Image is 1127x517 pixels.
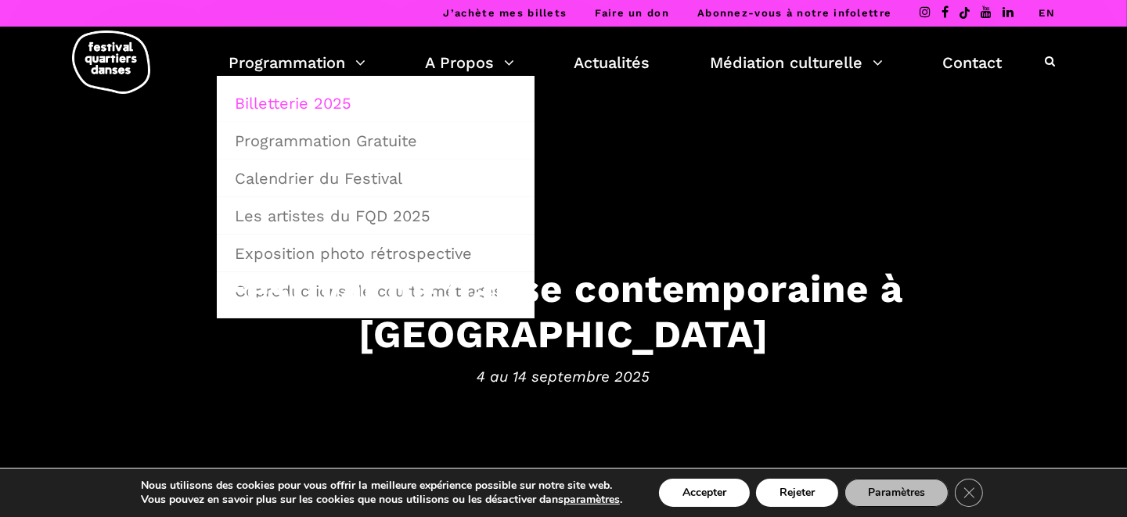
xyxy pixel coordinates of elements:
[141,493,622,507] p: Vous pouvez en savoir plus sur les cookies que nous utilisons ou les désactiver dans .
[225,85,526,121] a: Billetterie 2025
[955,479,983,507] button: Close GDPR Cookie Banner
[563,493,620,507] button: paramètres
[710,49,883,76] a: Médiation culturelle
[229,49,365,76] a: Programmation
[225,198,526,234] a: Les artistes du FQD 2025
[72,31,150,94] img: logo-fqd-med
[78,266,1049,358] h3: Festival de danse contemporaine à [GEOGRAPHIC_DATA]
[697,7,891,19] a: Abonnez-vous à notre infolettre
[141,479,622,493] p: Nous utilisons des cookies pour vous offrir la meilleure expérience possible sur notre site web.
[942,49,1002,76] a: Contact
[659,479,750,507] button: Accepter
[756,479,838,507] button: Rejeter
[225,123,526,159] a: Programmation Gratuite
[1039,7,1055,19] a: EN
[78,366,1049,390] span: 4 au 14 septembre 2025
[574,49,650,76] a: Actualités
[595,7,669,19] a: Faire un don
[225,235,526,271] a: Exposition photo rétrospective
[844,479,949,507] button: Paramètres
[425,49,514,76] a: A Propos
[443,7,567,19] a: J’achète mes billets
[225,160,526,196] a: Calendrier du Festival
